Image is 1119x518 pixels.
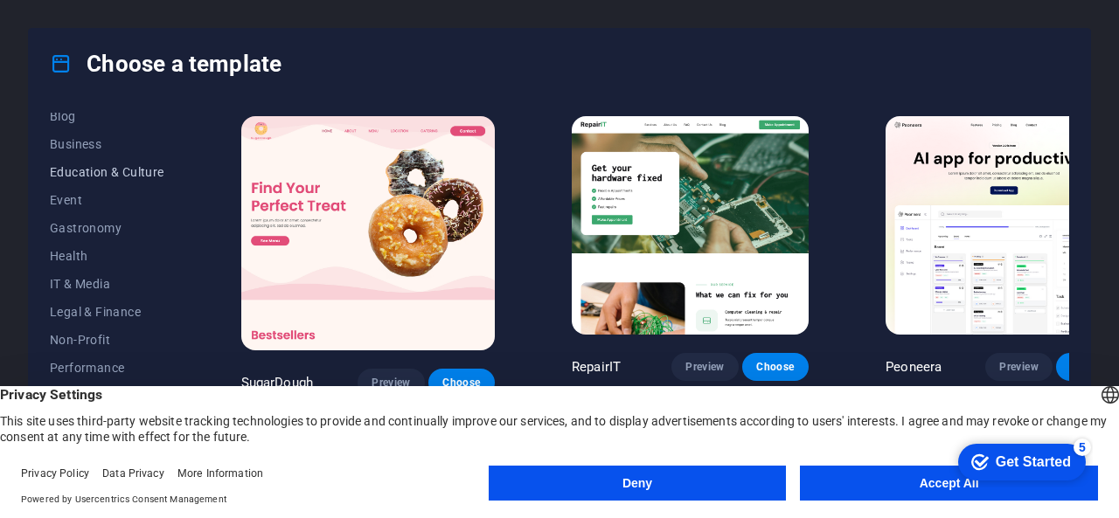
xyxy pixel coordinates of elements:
[985,353,1052,381] button: Preview
[50,165,164,179] span: Education & Culture
[50,50,281,78] h4: Choose a template
[685,360,724,374] span: Preview
[50,221,164,235] span: Gastronomy
[50,326,164,354] button: Non-Profit
[50,305,164,319] span: Legal & Finance
[50,158,164,186] button: Education & Culture
[241,116,495,350] img: SugarDough
[50,382,164,410] button: Portfolio
[428,369,495,397] button: Choose
[14,9,142,45] div: Get Started 5 items remaining, 0% complete
[50,277,164,291] span: IT & Media
[50,333,164,347] span: Non-Profit
[50,270,164,298] button: IT & Media
[50,193,164,207] span: Event
[50,109,164,123] span: Blog
[52,19,127,35] div: Get Started
[572,358,621,376] p: RepairIT
[50,354,164,382] button: Performance
[742,353,809,381] button: Choose
[50,298,164,326] button: Legal & Finance
[50,242,164,270] button: Health
[50,137,164,151] span: Business
[50,102,164,130] button: Blog
[50,361,164,375] span: Performance
[50,214,164,242] button: Gastronomy
[372,376,410,390] span: Preview
[442,376,481,390] span: Choose
[241,374,313,391] p: SugarDough
[999,360,1038,374] span: Preview
[50,249,164,263] span: Health
[671,353,738,381] button: Preview
[572,116,809,335] img: RepairIT
[886,358,942,376] p: Peoneera
[129,3,147,21] div: 5
[50,130,164,158] button: Business
[50,186,164,214] button: Event
[358,369,424,397] button: Preview
[756,360,795,374] span: Choose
